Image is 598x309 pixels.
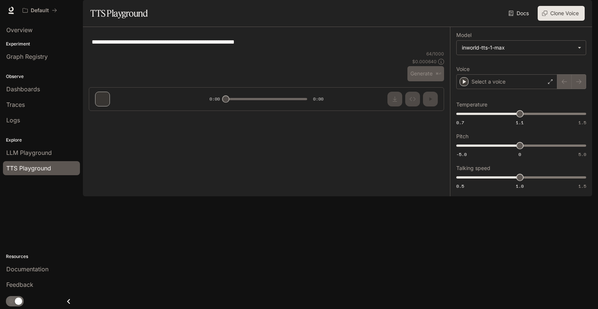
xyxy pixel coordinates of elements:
p: Default [31,7,49,14]
p: Voice [456,67,470,72]
span: 1.5 [578,183,586,189]
p: Talking speed [456,166,490,171]
a: Docs [507,6,532,21]
span: 1.5 [578,119,586,126]
h1: TTS Playground [90,6,148,21]
span: 1.1 [516,119,524,126]
div: inworld-tts-1-max [457,41,586,55]
span: 1.0 [516,183,524,189]
p: Pitch [456,134,468,139]
p: Select a voice [471,78,505,85]
span: 0 [518,151,521,157]
p: $ 0.000640 [412,58,437,65]
button: Clone Voice [538,6,585,21]
p: Model [456,33,471,38]
span: 0.5 [456,183,464,189]
span: 0.7 [456,119,464,126]
p: Temperature [456,102,487,107]
span: 5.0 [578,151,586,157]
button: All workspaces [19,3,60,18]
span: -5.0 [456,151,467,157]
div: inworld-tts-1-max [462,44,574,51]
p: 64 / 1000 [426,51,444,57]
